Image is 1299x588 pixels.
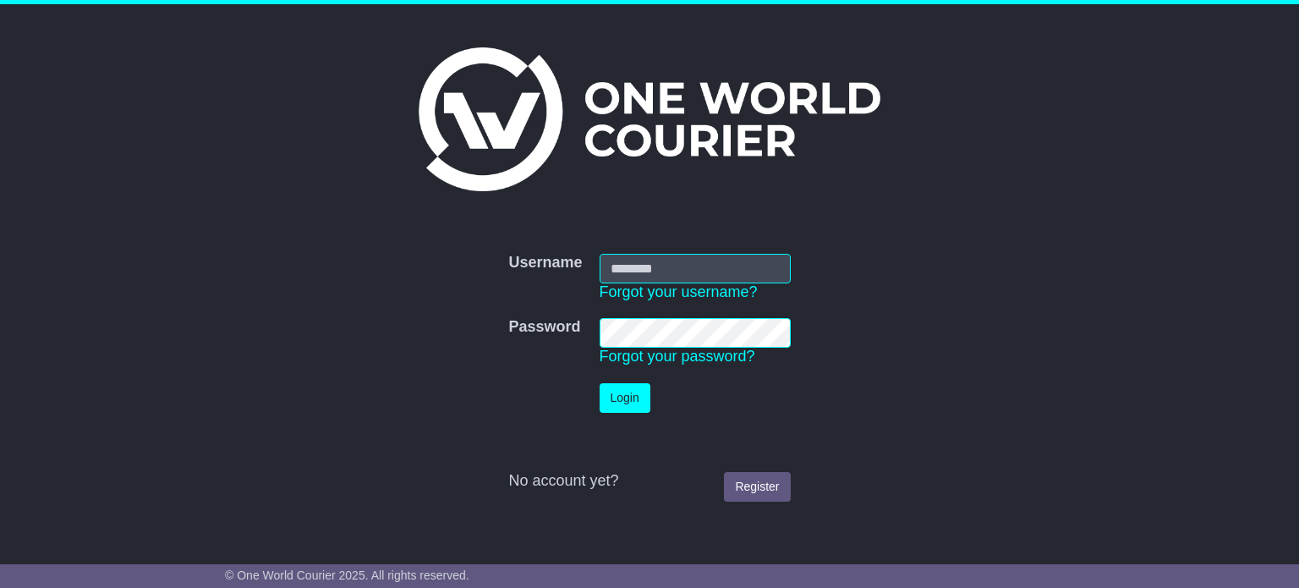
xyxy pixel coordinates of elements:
[600,383,650,413] button: Login
[419,47,880,191] img: One World
[225,569,469,582] span: © One World Courier 2025. All rights reserved.
[508,254,582,272] label: Username
[508,318,580,337] label: Password
[600,348,755,365] a: Forgot your password?
[508,472,790,491] div: No account yet?
[600,283,758,300] a: Forgot your username?
[724,472,790,502] a: Register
